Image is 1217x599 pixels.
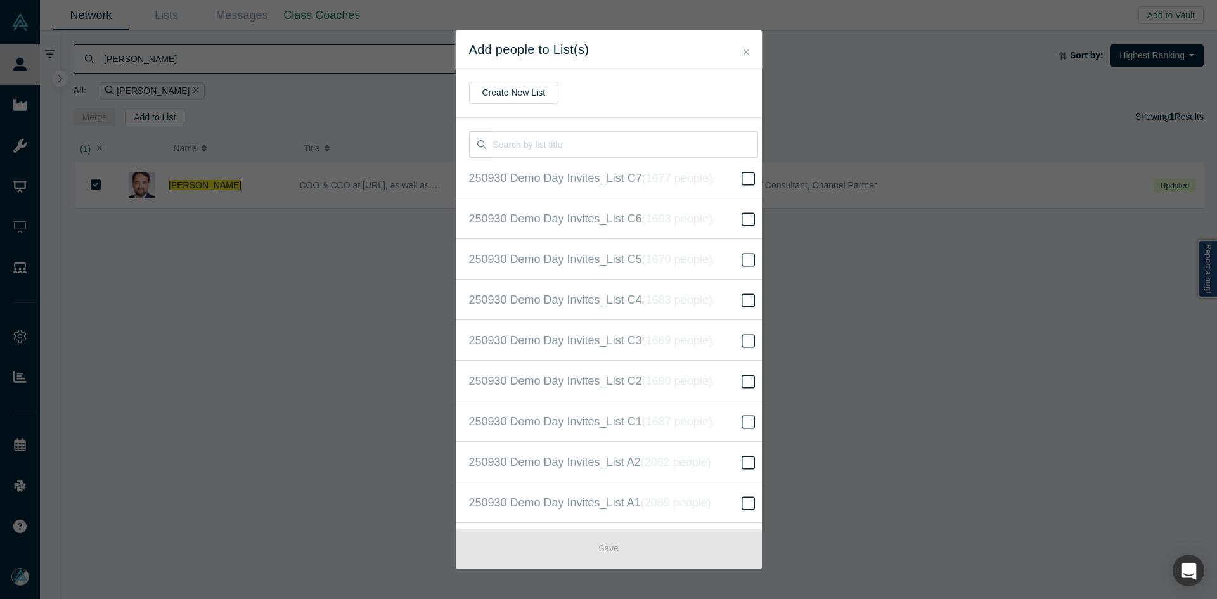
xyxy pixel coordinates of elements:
i: ( 2062 people ) [641,456,711,468]
span: 250930 Demo Day Invites_List C6 [469,210,712,228]
i: ( 2089 people ) [641,496,711,509]
i: ( 1690 people ) [642,375,712,387]
span: 250930 Demo Day Invites_List C3 [469,332,712,349]
span: 250930 Demo Day Invites_List C2 [469,372,712,390]
span: 250930 Demo Day Invites_List C7 [469,169,712,187]
button: Create New List [469,82,559,104]
i: ( 1683 people ) [642,293,712,306]
i: ( 1670 people ) [642,253,712,266]
button: Close [740,45,753,60]
i: ( 1687 people ) [642,415,712,428]
span: 250930 Demo Day Invites_List A1 [469,494,711,512]
i: ( 1693 people ) [642,212,712,225]
button: Save [456,529,762,569]
i: ( 1677 people ) [642,172,712,184]
i: ( 1669 people ) [642,334,712,347]
span: 250930 Demo Day Invites_List C4 [469,291,712,309]
span: 250930 Demo Day Invites_List A2 [469,453,711,471]
span: 250930 Demo Day Invites_List C5 [469,250,712,268]
h2: Add people to List(s) [469,42,749,57]
input: Search by list title [493,131,758,158]
span: 250930 Demo Day Invites_List C1 [469,413,712,430]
